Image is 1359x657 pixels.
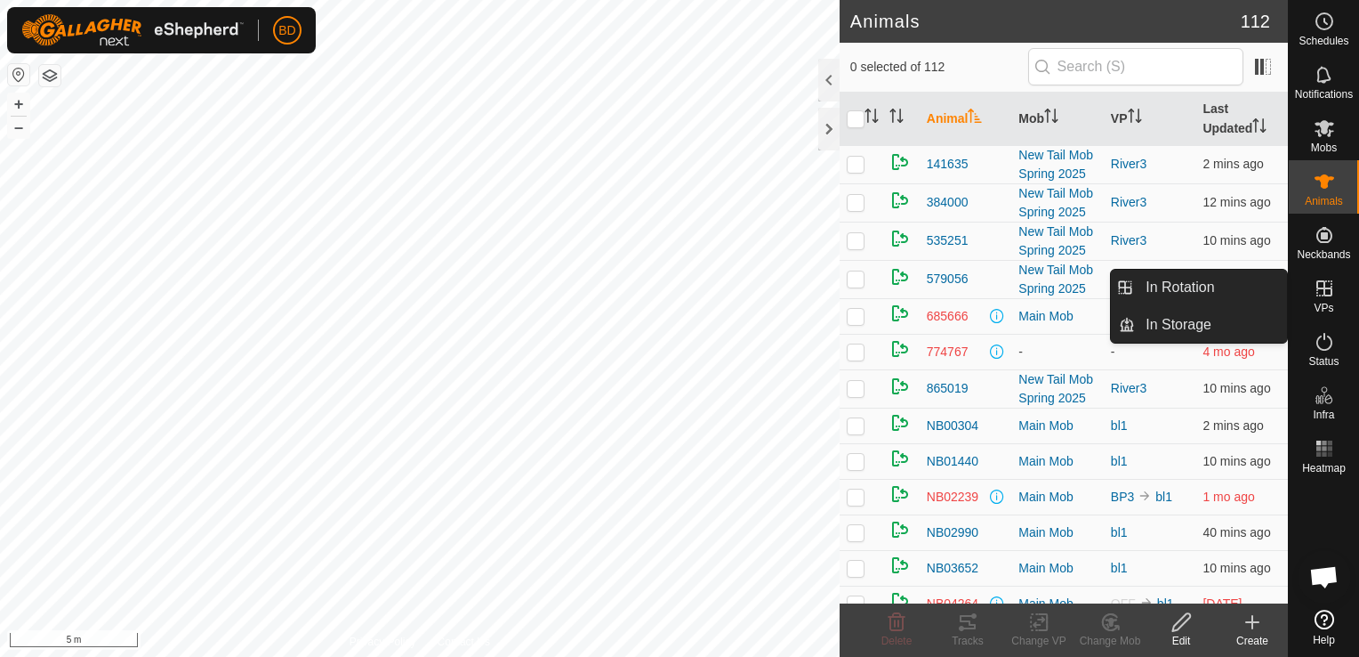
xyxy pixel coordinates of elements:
[1139,596,1154,610] img: to
[278,21,295,40] span: BD
[1308,356,1339,367] span: Status
[1111,157,1146,171] a: River3
[1313,410,1334,420] span: Infra
[1289,603,1359,653] a: Help
[1018,370,1097,408] div: New Tail Mob Spring 2025
[1011,93,1104,146] th: Mob
[1018,523,1097,542] div: Main Mob
[21,14,244,46] img: Gallagher Logo
[927,488,978,507] span: NB02239
[1311,142,1337,153] span: Mobs
[927,231,969,250] span: 535251
[8,93,29,115] button: +
[889,448,911,469] img: returning on
[927,155,969,174] span: 141635
[889,555,911,576] img: returning on
[1202,454,1270,468] span: 19 Sept 2025, 1:37 pm
[1111,195,1146,209] a: River3
[1202,381,1270,395] span: 19 Sept 2025, 1:38 pm
[1111,307,1287,343] li: In Storage
[1044,111,1058,126] p-sorticon: Activate to sort
[927,417,978,435] span: NB00304
[927,307,969,326] span: 685666
[1111,233,1146,247] a: River3
[1298,550,1351,604] div: Open chat
[1018,261,1097,298] div: New Tail Mob Spring 2025
[1202,157,1263,171] span: 19 Sept 2025, 1:46 pm
[1138,489,1152,503] img: to
[1146,633,1217,649] div: Edit
[1157,596,1174,611] a: bl1
[881,635,913,647] span: Delete
[1252,121,1267,135] p-sorticon: Activate to sort
[927,523,978,542] span: NB02990
[1297,249,1350,260] span: Neckbands
[8,64,29,85] button: Reset Map
[968,111,982,126] p-sorticon: Activate to sort
[889,228,911,249] img: returning on
[889,190,911,211] img: returning on
[1111,270,1287,305] li: In Rotation
[889,151,911,173] img: returning on
[850,58,1028,77] span: 0 selected of 112
[927,343,969,361] span: 774767
[1003,633,1074,649] div: Change VP
[889,338,911,360] img: returning on
[889,376,911,397] img: returning on
[1202,233,1270,247] span: 19 Sept 2025, 1:37 pm
[1195,93,1288,146] th: Last Updated
[1111,381,1146,395] a: River3
[1018,146,1097,183] div: New Tail Mob Spring 2025
[1155,490,1172,504] a: bl1
[889,590,911,612] img: returning on
[1111,418,1128,433] a: bl1
[1018,417,1097,435] div: Main Mob
[1217,633,1288,649] div: Create
[1202,418,1263,433] span: 19 Sept 2025, 1:46 pm
[927,595,978,613] span: NB04264
[1018,452,1097,471] div: Main Mob
[1135,270,1287,305] a: In Rotation
[1146,314,1211,336] span: In Storage
[1018,559,1097,578] div: Main Mob
[1018,223,1097,260] div: New Tail Mob Spring 2025
[1111,596,1136,611] span: OFF
[1018,307,1097,326] div: Main Mob
[1074,633,1146,649] div: Change Mob
[1202,490,1254,504] span: 19 Aug 2025, 1:17 pm
[1314,303,1333,313] span: VPs
[39,65,60,86] button: Map Layers
[1018,488,1097,507] div: Main Mob
[889,483,911,505] img: returning on
[927,379,969,398] span: 865019
[1135,307,1287,343] a: In Storage
[889,519,911,540] img: returning on
[1111,454,1128,468] a: bl1
[932,633,1003,649] div: Tracks
[1018,184,1097,222] div: New Tail Mob Spring 2025
[1202,596,1242,611] span: 15 Sept 2025, 12:57 pm
[927,193,969,212] span: 384000
[1104,93,1196,146] th: VP
[1299,36,1348,46] span: Schedules
[1202,345,1254,359] span: 11 May 2025, 1:26 pm
[1128,111,1142,126] p-sorticon: Activate to sort
[438,634,490,650] a: Contact Us
[927,559,978,578] span: NB03652
[8,117,29,138] button: –
[1111,345,1115,359] app-display-virtual-paddock-transition: -
[927,270,969,288] span: 579056
[889,303,911,324] img: returning on
[1111,490,1134,504] a: BP3
[1302,463,1346,474] span: Heatmap
[889,412,911,434] img: returning on
[1313,635,1335,645] span: Help
[1202,525,1270,539] span: 19 Sept 2025, 1:07 pm
[889,266,911,288] img: returning on
[1305,196,1343,207] span: Animals
[920,93,1012,146] th: Animal
[864,111,879,126] p-sorticon: Activate to sort
[1146,277,1214,298] span: In Rotation
[1028,48,1243,85] input: Search (S)
[1018,343,1097,361] div: -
